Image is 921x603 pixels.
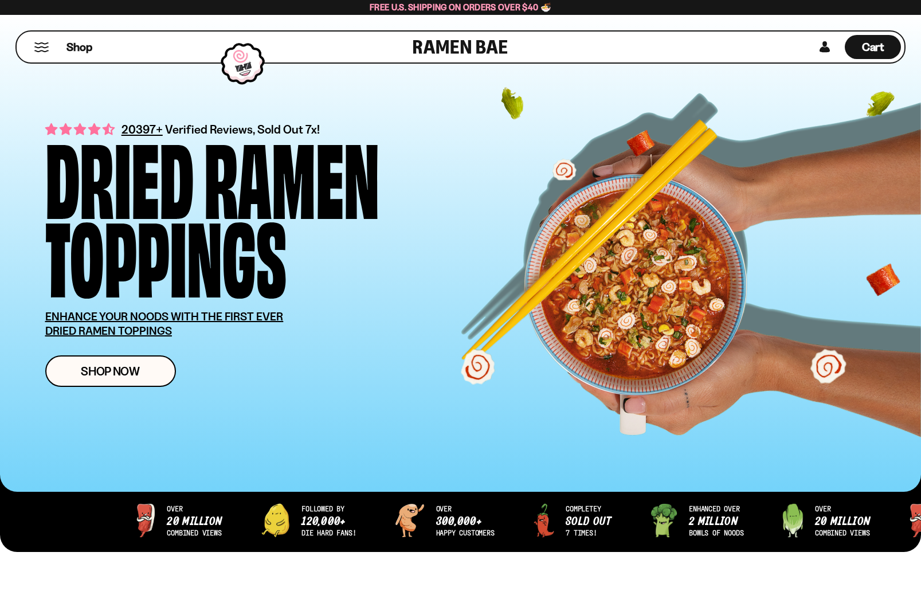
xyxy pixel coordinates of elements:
div: Ramen [204,135,379,214]
div: Cart [845,32,901,62]
u: ENHANCE YOUR NOODS WITH THE FIRST EVER DRIED RAMEN TOPPINGS [45,310,284,338]
span: Shop Now [81,365,140,377]
button: Mobile Menu Trigger [34,42,49,52]
div: Toppings [45,214,287,292]
a: Shop [66,35,92,59]
span: Cart [862,40,884,54]
div: Dried [45,135,194,214]
a: Shop Now [45,355,176,387]
span: Free U.S. Shipping on Orders over $40 🍜 [370,2,551,13]
span: Shop [66,40,92,55]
